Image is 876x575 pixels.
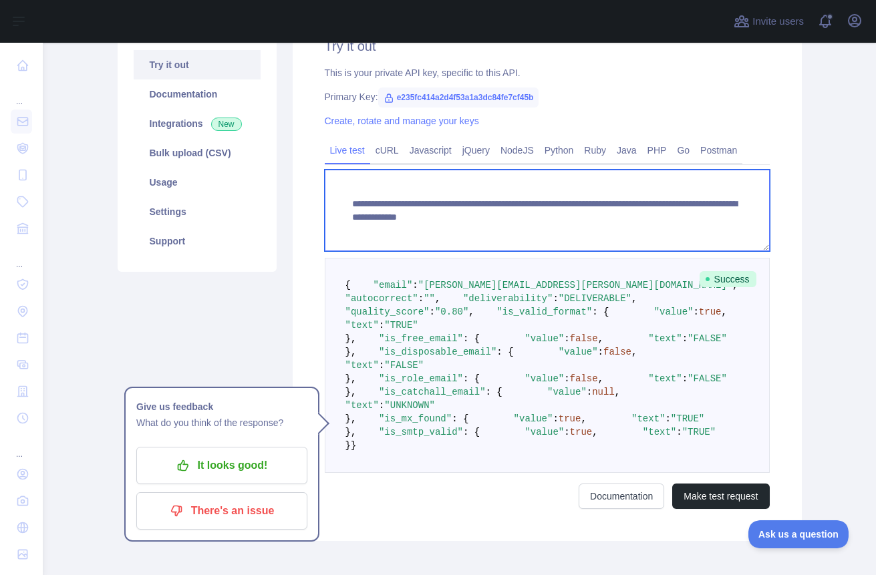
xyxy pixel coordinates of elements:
[345,413,357,424] span: },
[404,140,457,161] a: Javascript
[379,360,384,371] span: :
[592,387,615,397] span: null
[136,447,307,484] button: It looks good!
[384,400,435,411] span: "UNKNOWN"
[559,347,598,357] span: "value"
[146,454,297,477] p: It looks good!
[700,271,756,287] span: Success
[134,197,261,226] a: Settings
[699,307,722,317] span: true
[514,413,553,424] span: "value"
[570,373,598,384] span: false
[496,347,513,357] span: : {
[345,307,430,317] span: "quality_score"
[564,427,569,437] span: :
[134,168,261,197] a: Usage
[486,387,502,397] span: : {
[134,50,261,79] a: Try it out
[435,293,440,304] span: ,
[559,413,581,424] span: true
[379,413,452,424] span: "is_mx_found"
[672,140,695,161] a: Go
[539,140,579,161] a: Python
[11,243,32,270] div: ...
[748,520,849,548] iframe: Toggle Customer Support
[564,373,569,384] span: :
[721,307,726,317] span: ,
[643,427,676,437] span: "text"
[452,413,468,424] span: : {
[525,427,564,437] span: "value"
[665,413,670,424] span: :
[752,14,804,29] span: Invite users
[435,307,468,317] span: "0.80"
[564,333,569,344] span: :
[570,333,598,344] span: false
[682,373,688,384] span: :
[457,140,495,161] a: jQuery
[379,387,486,397] span: "is_catchall_email"
[134,79,261,109] a: Documentation
[672,484,769,509] button: Make test request
[424,293,435,304] span: ""
[682,427,716,437] span: "TRUE"
[351,440,356,451] span: }
[345,440,351,451] span: }
[559,293,631,304] span: "DELIVERABLE"
[631,293,637,304] span: ,
[325,37,770,55] h2: Try it out
[345,320,379,331] span: "text"
[136,492,307,530] button: There's an issue
[325,116,479,126] a: Create, rotate and manage your keys
[592,307,609,317] span: : {
[136,399,307,415] h1: Give us feedback
[495,140,539,161] a: NodeJS
[631,413,665,424] span: "text"
[671,413,704,424] span: "TRUE"
[581,413,586,424] span: ,
[379,373,463,384] span: "is_role_email"
[654,307,694,317] span: "value"
[525,333,564,344] span: "value"
[379,320,384,331] span: :
[693,307,698,317] span: :
[468,307,474,317] span: ,
[598,347,603,357] span: :
[496,307,592,317] span: "is_valid_format"
[345,347,357,357] span: },
[598,373,603,384] span: ,
[430,307,435,317] span: :
[570,427,593,437] span: true
[211,118,242,131] span: New
[648,333,682,344] span: "text"
[134,226,261,256] a: Support
[378,87,539,108] span: e235fc414a2d4f53a1a3dc84fe7cf45b
[688,333,727,344] span: "FALSE"
[463,427,480,437] span: : {
[146,500,297,522] p: There's an issue
[11,80,32,107] div: ...
[695,140,742,161] a: Postman
[345,280,351,291] span: {
[592,427,597,437] span: ,
[418,280,732,291] span: "[PERSON_NAME][EMAIL_ADDRESS][PERSON_NAME][DOMAIN_NAME]"
[731,11,807,32] button: Invite users
[642,140,672,161] a: PHP
[553,293,558,304] span: :
[345,293,418,304] span: "autocorrect"
[325,90,770,104] div: Primary Key:
[603,347,631,357] span: false
[384,360,424,371] span: "FALSE"
[370,140,404,161] a: cURL
[587,387,592,397] span: :
[463,333,480,344] span: : {
[345,360,379,371] span: "text"
[648,373,682,384] span: "text"
[547,387,587,397] span: "value"
[379,400,384,411] span: :
[134,138,261,168] a: Bulk upload (CSV)
[598,333,603,344] span: ,
[345,333,357,344] span: },
[579,484,664,509] a: Documentation
[463,293,553,304] span: "deliverability"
